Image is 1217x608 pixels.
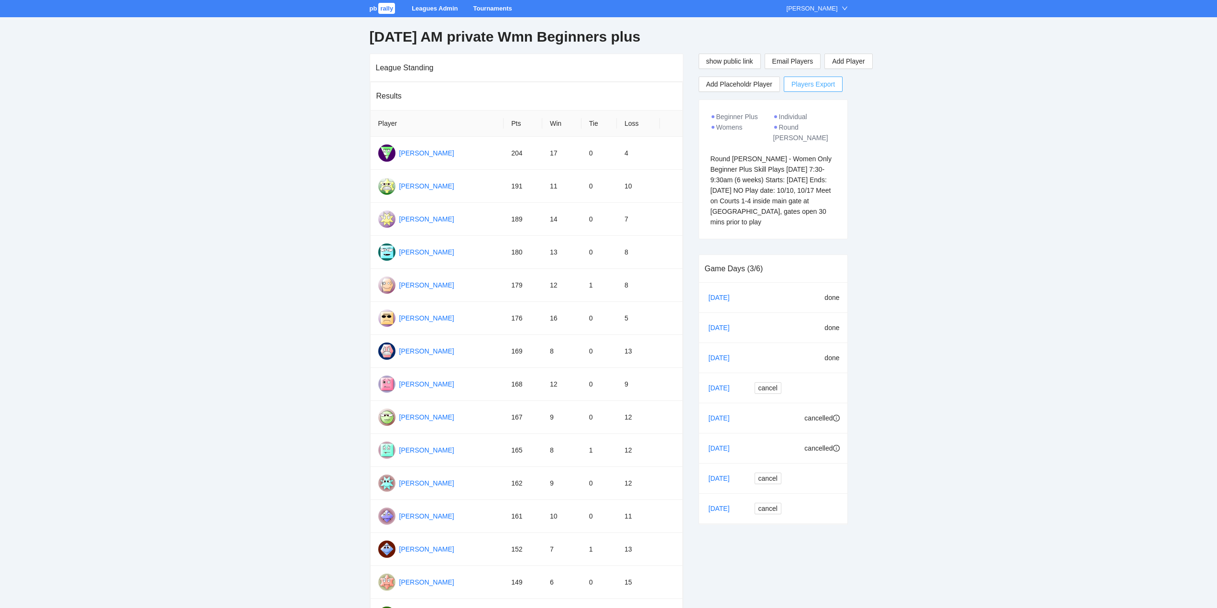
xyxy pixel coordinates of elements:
td: 1 [581,434,617,467]
td: 15 [617,566,660,599]
a: [DATE] [707,290,739,305]
a: Players Export [784,77,843,92]
a: [DATE] [707,321,739,335]
a: [PERSON_NAME] [399,380,454,388]
span: info-circle [833,415,840,421]
td: 16 [542,302,581,335]
img: Gravatar for carrie scott@gmail.com [378,574,395,591]
div: Results [376,82,677,110]
span: cancel [758,473,778,484]
td: 12 [617,401,660,434]
img: Gravatar for kaye taylor@gmail.com [378,144,395,162]
td: 9 [542,401,581,434]
td: 179 [504,269,542,302]
img: Gravatar for kristi watson@gmail.com [378,475,395,492]
td: 0 [581,401,617,434]
img: Gravatar for karen nelsen@gmail.com [378,409,395,426]
td: 7 [617,203,660,236]
div: [PERSON_NAME] [787,4,838,13]
span: Players Export [791,77,835,91]
td: 11 [542,170,581,203]
a: [PERSON_NAME] [399,479,454,487]
a: [PERSON_NAME] [399,215,454,223]
img: Gravatar for ellen green@gmail.com [378,376,395,393]
a: [PERSON_NAME] [399,248,454,256]
th: Pts [504,111,542,137]
img: Gravatar for stephanie canter@gmail.com [378,343,395,360]
span: Individual [779,113,807,121]
td: 6 [542,566,581,599]
span: show public link [706,56,753,66]
td: 12 [617,467,660,500]
a: [DATE] [707,351,739,365]
td: 0 [581,203,617,236]
td: 167 [504,401,542,434]
td: 8 [542,335,581,368]
a: [PERSON_NAME] [399,182,454,190]
td: 0 [581,137,617,170]
td: 11 [617,500,660,533]
td: 14 [542,203,581,236]
td: 12 [617,434,660,467]
th: Tie [581,111,617,137]
a: [PERSON_NAME] [399,347,454,355]
span: rally [378,3,395,14]
td: 9 [542,467,581,500]
td: done [790,343,847,373]
a: [PERSON_NAME] [399,281,454,289]
td: 176 [504,302,542,335]
td: 189 [504,203,542,236]
td: 0 [581,170,617,203]
h2: [DATE] AM private Wmn Beginners plus [370,27,848,47]
button: cancel [755,382,781,394]
th: Loss [617,111,660,137]
img: Gravatar for freddie kirtley @gmail.com [378,310,395,327]
button: cancel [755,503,781,514]
a: [PERSON_NAME] [399,149,454,157]
td: 169 [504,335,542,368]
td: 152 [504,533,542,566]
a: [PERSON_NAME] [399,314,454,322]
th: Win [542,111,581,137]
td: 0 [581,467,617,500]
td: 10 [542,500,581,533]
td: 5 [617,302,660,335]
th: Player [371,111,504,137]
td: 8 [617,236,660,269]
td: 4 [617,137,660,170]
button: Add Placeholdr Player [699,77,780,92]
a: [PERSON_NAME] [399,446,454,454]
img: Gravatar for carole purtell@gmail.com [378,243,395,261]
td: done [790,313,847,343]
td: 161 [504,500,542,533]
a: [DATE] [707,471,739,486]
td: 10 [617,170,660,203]
td: 165 [504,434,542,467]
a: [DATE] [707,411,739,425]
a: [PERSON_NAME] [399,545,454,553]
td: 13 [542,236,581,269]
button: Add Player [824,54,872,69]
a: [PERSON_NAME] [399,512,454,520]
span: cancelled [804,444,833,452]
a: Tournaments [473,5,512,12]
td: 0 [581,566,617,599]
td: 149 [504,566,542,599]
div: Round [PERSON_NAME] - Women Only Beginner Plus Skill Plays [DATE] 7:30-9:30am (6 weeks) Starts: [... [711,154,836,227]
div: Game Days (3/6) [705,255,842,282]
a: [PERSON_NAME] [399,578,454,586]
button: show public link [699,54,761,69]
span: Email Players [772,56,813,66]
div: League Standing [376,54,677,81]
td: 162 [504,467,542,500]
td: 13 [617,335,660,368]
td: 17 [542,137,581,170]
td: 0 [581,236,617,269]
td: 191 [504,170,542,203]
td: 180 [504,236,542,269]
span: cancelled [804,414,833,422]
td: 1 [581,269,617,302]
span: down [842,5,848,11]
a: [DATE] [707,381,739,395]
td: 0 [581,335,617,368]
